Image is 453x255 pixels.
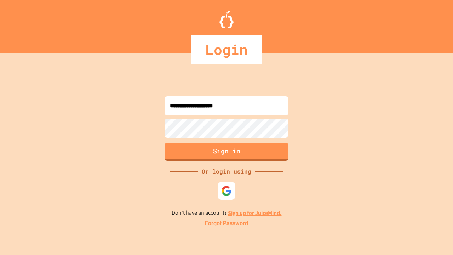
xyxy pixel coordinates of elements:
div: Or login using [198,167,255,176]
a: Forgot Password [205,219,248,228]
p: Don't have an account? [172,209,282,217]
a: Sign up for JuiceMind. [228,209,282,217]
img: google-icon.svg [221,186,232,196]
div: Login [191,35,262,64]
img: Logo.svg [219,11,234,28]
button: Sign in [165,143,288,161]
